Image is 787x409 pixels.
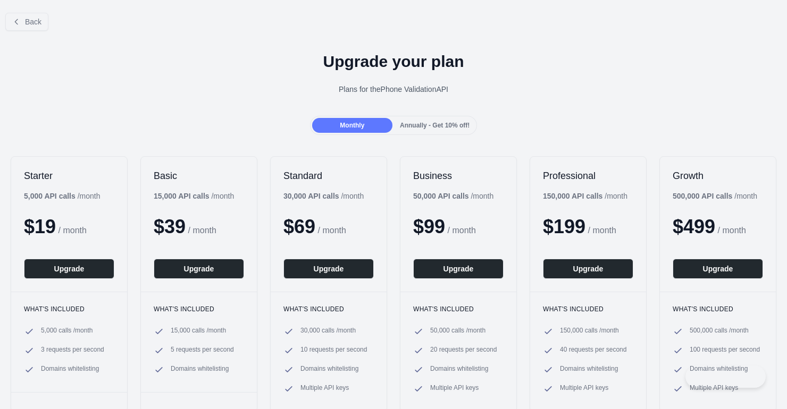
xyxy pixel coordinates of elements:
[413,216,445,237] span: $ 99
[588,226,616,235] span: / month
[685,365,766,388] iframe: Toggle Customer Support
[543,259,633,279] button: Upgrade
[413,259,504,279] button: Upgrade
[318,226,346,235] span: / month
[283,216,315,237] span: $ 69
[283,259,374,279] button: Upgrade
[673,216,715,237] span: $ 499
[673,259,763,279] button: Upgrade
[543,216,585,237] span: $ 199
[448,226,476,235] span: / month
